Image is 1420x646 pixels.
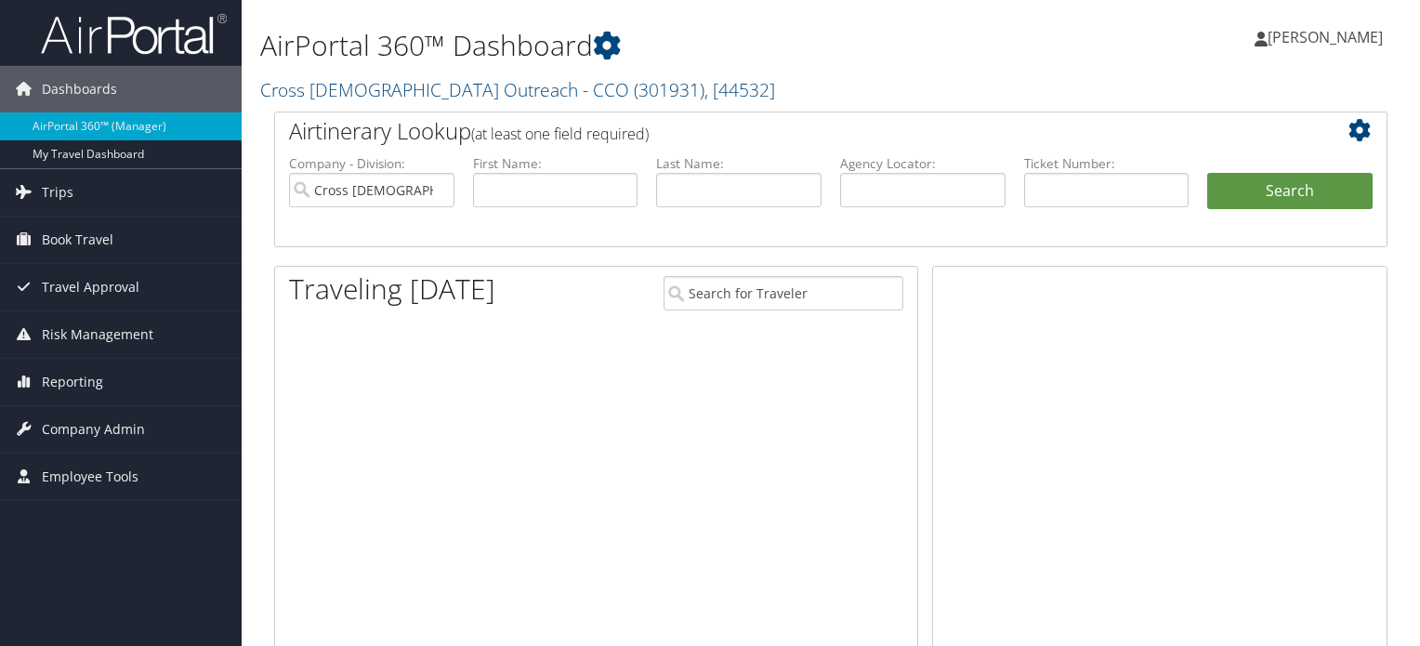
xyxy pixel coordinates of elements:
[42,264,139,310] span: Travel Approval
[840,154,1006,173] label: Agency Locator:
[1255,9,1401,65] a: [PERSON_NAME]
[260,77,775,102] a: Cross [DEMOGRAPHIC_DATA] Outreach - CCO
[42,311,153,358] span: Risk Management
[289,115,1280,147] h2: Airtinerary Lookup
[42,359,103,405] span: Reporting
[704,77,775,102] span: , [ 44532 ]
[1024,154,1190,173] label: Ticket Number:
[42,217,113,263] span: Book Travel
[41,12,227,56] img: airportal-logo.png
[1207,173,1373,210] button: Search
[473,154,638,173] label: First Name:
[42,169,73,216] span: Trips
[664,276,903,310] input: Search for Traveler
[289,270,495,309] h1: Traveling [DATE]
[634,77,704,102] span: ( 301931 )
[1268,27,1383,47] span: [PERSON_NAME]
[42,454,138,500] span: Employee Tools
[656,154,822,173] label: Last Name:
[42,406,145,453] span: Company Admin
[260,26,1021,65] h1: AirPortal 360™ Dashboard
[42,66,117,112] span: Dashboards
[289,154,454,173] label: Company - Division:
[471,124,649,144] span: (at least one field required)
